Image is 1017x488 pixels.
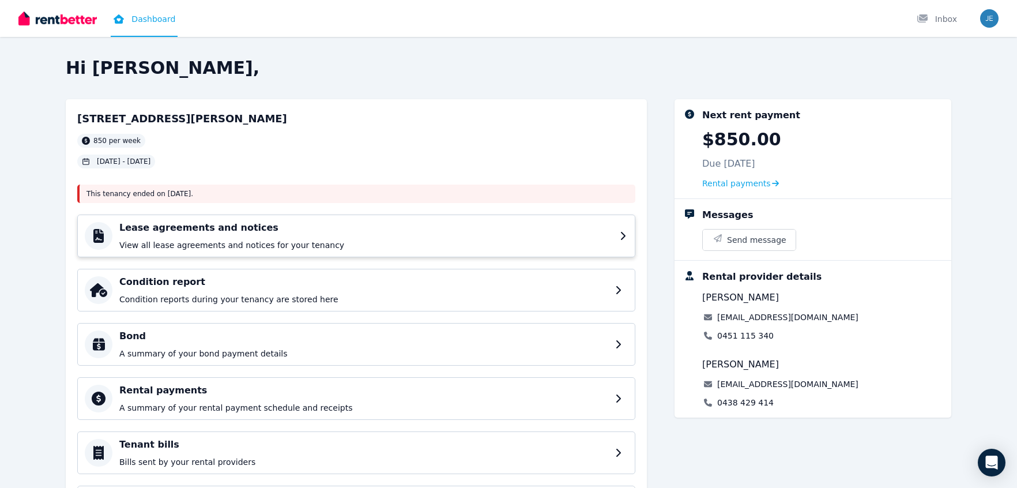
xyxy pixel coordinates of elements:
[77,111,287,127] h2: [STREET_ADDRESS][PERSON_NAME]
[717,330,774,341] a: 0451 115 340
[97,157,150,166] span: [DATE] - [DATE]
[703,230,796,250] button: Send message
[702,129,781,150] p: $850.00
[717,397,774,408] a: 0438 429 414
[119,384,608,397] h4: Rental payments
[119,329,608,343] h4: Bond
[702,157,755,171] p: Due [DATE]
[119,221,613,235] h4: Lease agreements and notices
[119,275,608,289] h4: Condition report
[18,10,97,27] img: RentBetter
[727,234,786,246] span: Send message
[119,294,608,305] p: Condition reports during your tenancy are stored here
[119,239,613,251] p: View all lease agreements and notices for your tenancy
[702,291,779,305] span: [PERSON_NAME]
[119,456,608,468] p: Bills sent by your rental providers
[702,358,779,371] span: [PERSON_NAME]
[77,185,635,203] div: This tenancy ended on [DATE] .
[702,178,779,189] a: Rental payments
[119,348,608,359] p: A summary of your bond payment details
[119,438,608,452] h4: Tenant bills
[978,449,1005,476] div: Open Intercom Messenger
[702,208,753,222] div: Messages
[702,108,800,122] div: Next rent payment
[717,378,858,390] a: [EMAIL_ADDRESS][DOMAIN_NAME]
[917,13,957,25] div: Inbox
[119,402,608,414] p: A summary of your rental payment schedule and receipts
[980,9,999,28] img: Jessica Hill
[717,311,858,323] a: [EMAIL_ADDRESS][DOMAIN_NAME]
[702,178,771,189] span: Rental payments
[66,58,951,78] h2: Hi [PERSON_NAME],
[702,270,822,284] div: Rental provider details
[93,136,141,145] span: 850 per week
